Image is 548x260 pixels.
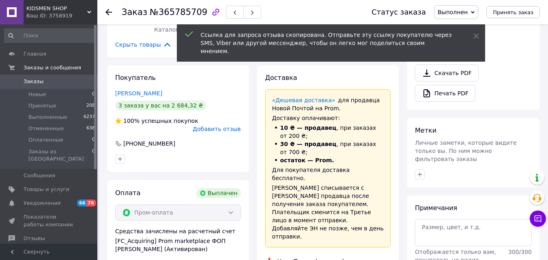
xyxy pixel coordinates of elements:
[24,200,60,207] span: Уведомления
[272,166,384,182] div: Для покупателя доставка бесплатно.
[92,91,95,98] span: 0
[272,96,384,112] div: для продавца Новой Почтой на Prom.
[24,186,69,193] span: Товары и услуги
[486,6,540,18] button: Принять заказ
[24,213,75,228] span: Показатели работы компании
[26,5,87,12] span: KIDSMEN SHOP
[122,7,147,17] span: Заказ
[105,8,112,16] div: Вернуться назад
[115,189,140,197] span: Оплата
[272,97,335,103] a: «Дешевая доставка»
[272,184,384,241] div: [PERSON_NAME] списывается с [PERSON_NAME] продавца после получения заказа покупателем. Плательщик...
[154,26,222,33] span: Каталог ProSale: 103 ₴
[24,64,81,71] span: Заказы и сообщения
[272,124,384,140] li: , при заказах от 200 ₴;
[372,8,426,16] div: Статус заказа
[77,200,86,206] span: 66
[280,157,334,163] span: остаток — Prom.
[493,9,533,15] span: Принять заказ
[115,237,241,253] div: [FC_Acquiring] Prom marketplace ФОП [PERSON_NAME] (Активирован)
[415,64,479,82] a: Скачать PDF
[24,172,55,179] span: Сообщения
[272,114,384,122] div: Доставку оплачивают:
[280,125,337,131] span: 10 ₴ — продавец
[115,74,156,82] span: Покупатель
[415,127,436,134] span: Метки
[123,118,140,124] span: 100%
[26,12,97,19] div: Ваш ID: 3758919
[28,136,63,144] span: Оплаченные
[415,140,517,162] span: Личные заметки, которые видите только вы. По ним можно фильтровать заказы
[28,125,64,132] span: Отмененные
[24,78,43,85] span: Заказы
[265,74,297,82] span: Доставка
[24,235,45,242] span: Отзывы
[28,114,67,121] span: Выполненные
[530,211,546,227] button: Чат с покупателем
[122,140,176,148] div: [PHONE_NUMBER]
[84,114,95,121] span: 6237
[115,117,198,125] div: успешных покупок
[438,9,468,15] span: Выполнен
[508,249,532,255] span: 300 / 300
[196,188,241,198] div: Выплачен
[28,148,92,163] span: Заказы из [GEOGRAPHIC_DATA]
[150,7,207,17] span: №365785709
[115,227,241,253] div: Средства зачислены на расчетный счет
[86,102,95,110] span: 208
[415,204,457,212] span: Примечания
[86,200,96,206] span: 76
[115,40,172,49] span: Скрыть товары
[280,141,337,147] span: 30 ₴ — продавец
[92,148,95,163] span: 0
[115,101,206,110] div: 3 заказа у вас на 2 684,32 ₴
[272,140,384,156] li: , при заказах от 700 ₴;
[86,125,95,132] span: 638
[415,85,475,102] a: Печать PDF
[201,31,453,55] div: Ссылка для запроса отзыва скопирована. Отправьте эту ссылку покупателю через SMS, Viber или друго...
[115,90,162,97] a: [PERSON_NAME]
[28,102,56,110] span: Принятые
[28,91,46,98] span: Новые
[24,50,46,58] span: Главная
[4,28,96,43] input: Поиск
[193,126,241,132] span: Добавить отзыв
[92,136,95,144] span: 0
